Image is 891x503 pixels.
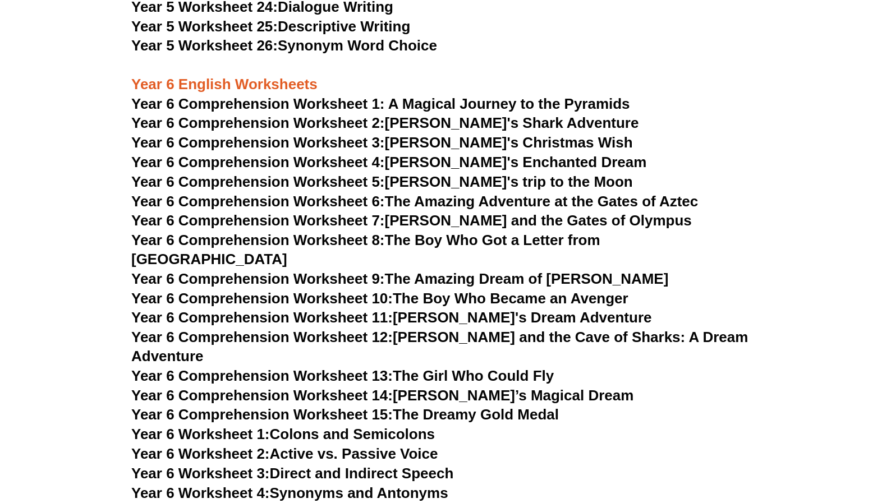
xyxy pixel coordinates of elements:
span: Year 6 Worksheet 2: [131,445,270,462]
span: Year 6 Comprehension Worksheet 11: [131,309,393,326]
a: Year 6 Comprehension Worksheet 14:[PERSON_NAME]’s Magical Dream [131,387,633,404]
span: Year 6 Comprehension Worksheet 12: [131,329,393,345]
a: Year 6 Comprehension Worksheet 9:The Amazing Dream of [PERSON_NAME] [131,270,668,287]
a: Year 6 Worksheet 4:Synonyms and Antonyms [131,484,448,501]
a: Year 6 Comprehension Worksheet 1: A Magical Journey to the Pyramids [131,95,630,112]
span: Year 6 Worksheet 3: [131,465,270,482]
span: Year 6 Comprehension Worksheet 3: [131,134,385,151]
a: Year 5 Worksheet 26:Synonym Word Choice [131,37,437,54]
a: Year 6 Comprehension Worksheet 15:The Dreamy Gold Medal [131,406,559,423]
a: Year 5 Worksheet 25:Descriptive Writing [131,18,410,35]
span: Year 6 Comprehension Worksheet 13: [131,367,393,384]
a: Year 6 Worksheet 2:Active vs. Passive Voice [131,445,438,462]
a: Year 6 Worksheet 1:Colons and Semicolons [131,426,435,442]
span: Year 5 Worksheet 25: [131,18,278,35]
span: Year 6 Comprehension Worksheet 8: [131,232,385,248]
a: Year 6 Comprehension Worksheet 10:The Boy Who Became an Avenger [131,290,628,307]
a: Year 6 Comprehension Worksheet 13:The Girl Who Could Fly [131,367,554,384]
iframe: Chat Widget [704,376,891,503]
a: Year 6 Comprehension Worksheet 8:The Boy Who Got a Letter from [GEOGRAPHIC_DATA] [131,232,600,267]
a: Year 6 Comprehension Worksheet 7:[PERSON_NAME] and the Gates of Olympus [131,212,692,229]
a: Year 6 Comprehension Worksheet 4:[PERSON_NAME]'s Enchanted Dream [131,154,646,170]
span: Year 6 Comprehension Worksheet 14: [131,387,393,404]
span: Year 6 Comprehension Worksheet 6: [131,193,385,210]
span: Year 6 Comprehension Worksheet 4: [131,154,385,170]
a: Year 6 Comprehension Worksheet 11:[PERSON_NAME]'s Dream Adventure [131,309,651,326]
a: Year 6 Comprehension Worksheet 12:[PERSON_NAME] and the Cave of Sharks: A Dream Adventure [131,329,748,364]
span: Year 6 Comprehension Worksheet 7: [131,212,385,229]
span: Year 6 Comprehension Worksheet 2: [131,114,385,131]
a: Year 6 Comprehension Worksheet 3:[PERSON_NAME]'s Christmas Wish [131,134,633,151]
span: Year 6 Comprehension Worksheet 5: [131,173,385,190]
a: Year 6 Comprehension Worksheet 5:[PERSON_NAME]'s trip to the Moon [131,173,633,190]
span: Year 6 Comprehension Worksheet 9: [131,270,385,287]
span: Year 6 Comprehension Worksheet 10: [131,290,393,307]
span: Year 6 Worksheet 4: [131,484,270,501]
a: Year 6 Worksheet 3:Direct and Indirect Speech [131,465,453,482]
span: Year 6 Comprehension Worksheet 15: [131,406,393,423]
span: Year 5 Worksheet 26: [131,37,278,54]
a: Year 6 Comprehension Worksheet 6:The Amazing Adventure at the Gates of Aztec [131,193,698,210]
h3: Year 6 English Worksheets [131,56,760,94]
span: Year 6 Worksheet 1: [131,426,270,442]
a: Year 6 Comprehension Worksheet 2:[PERSON_NAME]'s Shark Adventure [131,114,639,131]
